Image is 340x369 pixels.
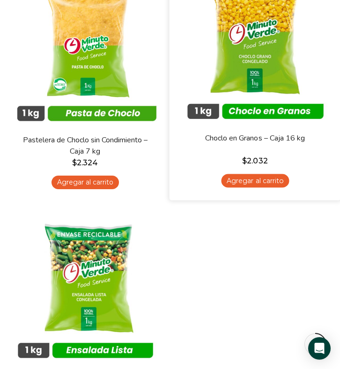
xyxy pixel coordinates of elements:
span: $ [242,157,247,166]
bdi: 2.032 [242,157,267,166]
bdi: 2.324 [72,158,98,167]
a: Agregar al carrito: “Pastelera de Choclo sin Condimiento - Caja 7 kg” [52,176,119,189]
a: Choclo en Granos – Caja 16 kg [185,133,326,144]
span: $ [72,158,77,167]
a: Agregar al carrito: “Choclo en Granos - Caja 16 kg” [221,174,289,188]
a: Pastelera de Choclo sin Condimiento – Caja 7 kg [15,135,155,156]
div: Open Intercom Messenger [308,337,331,360]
